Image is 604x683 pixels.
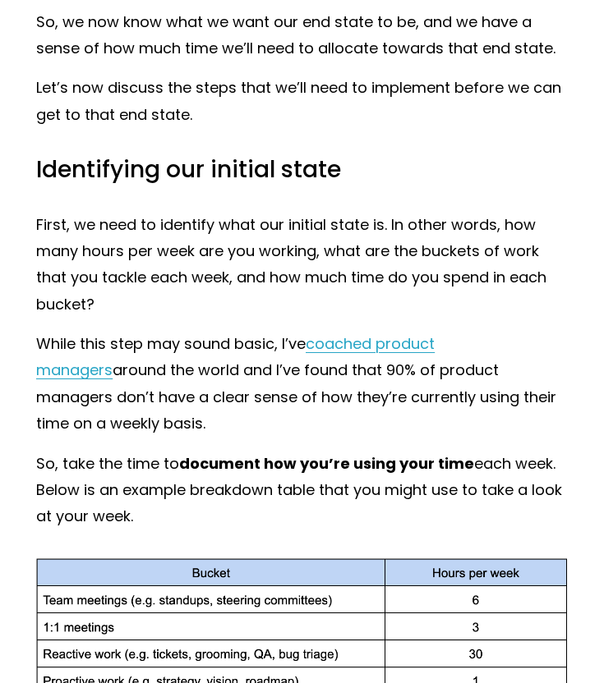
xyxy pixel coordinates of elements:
p: So, we now know what we want our end state to be, and we have a sense of how much time we’ll need... [36,9,568,62]
p: While this step may sound basic, I’ve around the world and I’ve found that 90% of product manager... [36,331,568,438]
p: So, take the time to each week. Below is an example breakdown table that you might use to take a ... [36,451,568,530]
strong: document how you’re using your time [179,453,474,474]
h3: Identifying our initial state [36,154,568,185]
p: Let’s now discuss the steps that we’ll need to implement before we can get to that end state. [36,75,568,128]
p: First, we need to identify what our initial state is. In other words, how many hours per week are... [36,212,568,319]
